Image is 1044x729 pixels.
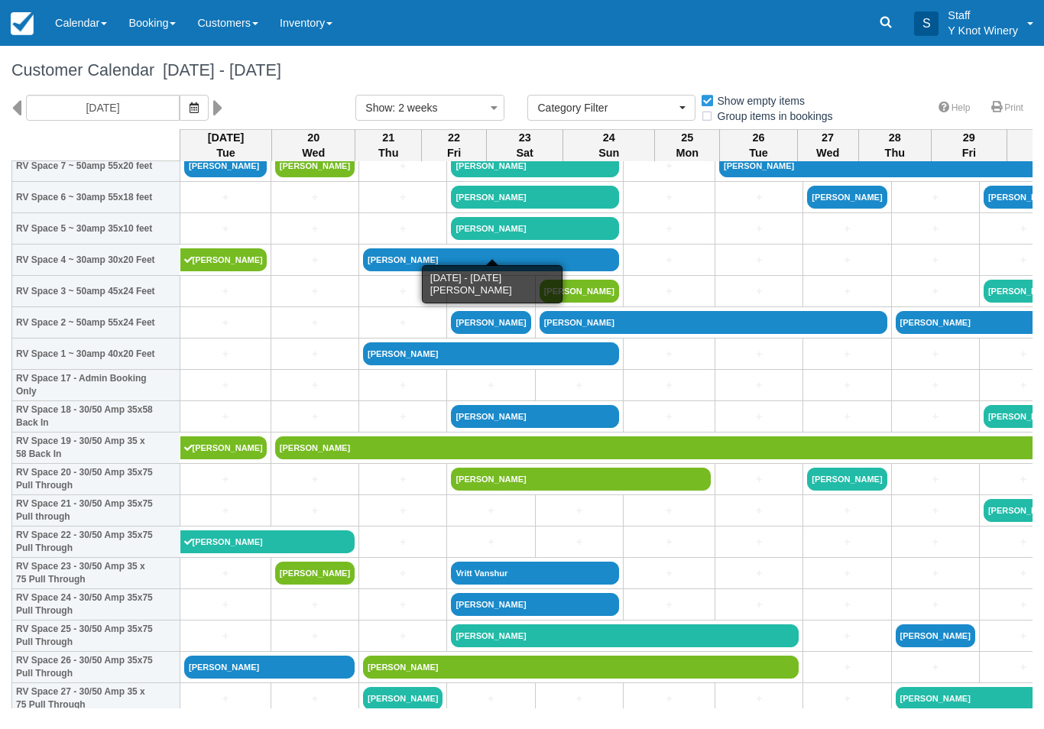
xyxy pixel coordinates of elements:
a: + [540,534,619,550]
a: + [896,659,975,676]
a: Print [982,97,1033,119]
a: + [807,565,887,582]
a: [PERSON_NAME] [807,186,887,209]
a: [PERSON_NAME] [807,468,887,491]
a: + [363,503,443,519]
th: 29 Fri [931,129,1007,161]
a: + [363,628,443,644]
a: + [719,597,799,613]
a: + [275,628,355,644]
div: S [914,11,939,36]
a: + [363,221,443,237]
a: + [451,283,530,300]
a: + [807,283,887,300]
a: + [275,221,355,237]
a: [PERSON_NAME] [451,154,619,177]
a: + [807,691,887,707]
a: + [896,534,975,550]
a: + [719,471,799,488]
h1: Customer Calendar [11,61,1033,79]
label: Show empty items [700,89,815,112]
a: + [807,409,887,425]
a: + [719,565,799,582]
a: + [275,346,355,362]
a: + [275,315,355,331]
a: + [363,190,443,206]
a: [PERSON_NAME] [540,311,887,334]
a: + [627,565,711,582]
a: [PERSON_NAME] [451,217,619,240]
a: + [184,597,267,613]
th: RV Space 18 - 30/50 Amp 35x58 Back In [12,401,180,433]
a: [PERSON_NAME] [451,186,619,209]
a: + [896,221,975,237]
th: RV Space 5 ~ 30amp 35x10 feet [12,213,180,245]
th: 24 Sun [563,129,655,161]
a: + [719,409,799,425]
a: + [184,471,267,488]
a: [PERSON_NAME] [363,342,619,365]
a: Help [929,97,980,119]
a: [PERSON_NAME] [363,656,799,679]
a: [PERSON_NAME] [180,436,267,459]
th: 25 Mon [655,129,720,161]
th: 21 Thu [355,129,422,161]
a: [PERSON_NAME] [184,656,355,679]
a: + [807,534,887,550]
span: Show [365,102,392,114]
a: + [275,691,355,707]
a: + [719,377,799,394]
th: RV Space 27 - 30/50 Amp 35 x 75 Pull Through [12,683,180,714]
a: [PERSON_NAME] [180,248,267,271]
th: 27 Wed [797,129,858,161]
th: RV Space 6 ~ 30amp 55x18 feet [12,182,180,213]
a: + [184,221,267,237]
p: Y Knot Winery [948,23,1018,38]
a: + [363,565,443,582]
a: + [627,503,711,519]
a: + [896,565,975,582]
th: RV Space 23 - 30/50 Amp 35 x 75 Pull Through [12,558,180,589]
a: + [275,471,355,488]
a: + [184,283,267,300]
span: : 2 weeks [392,102,437,114]
a: + [719,691,799,707]
a: + [627,377,711,394]
a: + [719,346,799,362]
a: + [275,597,355,613]
a: + [184,409,267,425]
a: + [184,503,267,519]
th: RV Space 19 - 30/50 Amp 35 x 58 Back In [12,433,180,464]
a: + [896,346,975,362]
a: + [719,190,799,206]
span: Show empty items [700,95,817,105]
a: + [896,471,975,488]
a: + [719,283,799,300]
th: RV Space 22 - 30/50 Amp 35x75 Pull Through [12,526,180,558]
a: + [627,190,711,206]
a: [PERSON_NAME] [896,624,975,647]
a: + [896,252,975,268]
a: + [719,534,799,550]
a: + [807,252,887,268]
a: + [275,252,355,268]
a: + [627,409,711,425]
th: 28 Thu [858,129,931,161]
th: RV Space 26 - 30/50 Amp 35x75 Pull Through [12,652,180,683]
a: + [451,534,530,550]
a: Vritt Vanshur [451,562,619,585]
a: + [627,252,711,268]
a: + [184,628,267,644]
a: + [627,346,711,362]
a: + [363,409,443,425]
a: + [627,221,711,237]
a: [PERSON_NAME] [184,154,267,177]
span: Category Filter [537,100,676,115]
th: RV Space 21 - 30/50 Amp 35x75 Pull through [12,495,180,526]
a: [PERSON_NAME] [451,593,619,616]
a: + [896,503,975,519]
a: + [184,691,267,707]
a: + [275,190,355,206]
a: [PERSON_NAME] [275,562,355,585]
a: [PERSON_NAME] [540,280,619,303]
